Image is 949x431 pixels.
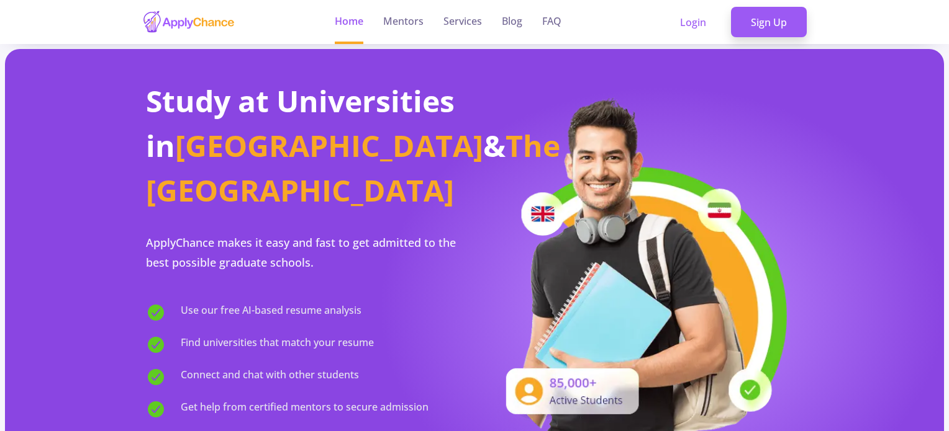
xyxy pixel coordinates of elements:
[483,125,506,166] span: &
[146,235,456,270] span: ApplyChance makes it easy and fast to get admitted to the best possible graduate schools.
[175,125,483,166] span: [GEOGRAPHIC_DATA]
[660,7,726,38] a: Login
[731,7,807,38] a: Sign Up
[146,81,455,166] span: Study at Universities in
[181,367,359,387] span: Connect and chat with other students
[181,335,374,355] span: Find universities that match your resume
[181,399,429,419] span: Get help from certified mentors to secure admission
[142,10,235,34] img: applychance logo
[181,303,361,322] span: Use our free AI-based resume analysis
